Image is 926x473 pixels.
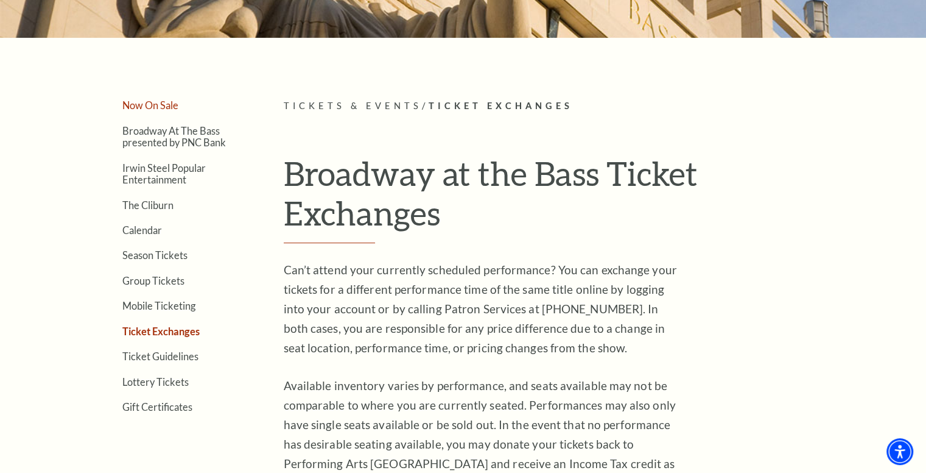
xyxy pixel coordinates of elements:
[122,300,195,311] a: Mobile Ticketing
[122,125,226,148] a: Broadway At The Bass presented by PNC Bank
[122,325,200,337] a: Ticket Exchanges
[122,275,184,286] a: Group Tickets
[122,162,206,185] a: Irwin Steel Popular Entertainment
[886,438,913,465] div: Accessibility Menu
[284,101,422,111] span: Tickets & Events
[284,154,841,243] h1: Broadway at the Bass Ticket Exchanges
[122,401,192,413] a: Gift Certificates
[122,199,174,211] a: The Cliburn
[122,376,189,388] a: Lottery Tickets
[122,350,198,362] a: Ticket Guidelines
[122,224,162,236] a: Calendar
[284,260,679,358] p: Can’t attend your currently scheduled performance? You can exchange your tickets for a different ...
[122,249,188,261] a: Season Tickets
[284,99,841,114] p: /
[428,101,572,111] span: Ticket Exchanges
[122,99,178,111] a: Now On Sale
